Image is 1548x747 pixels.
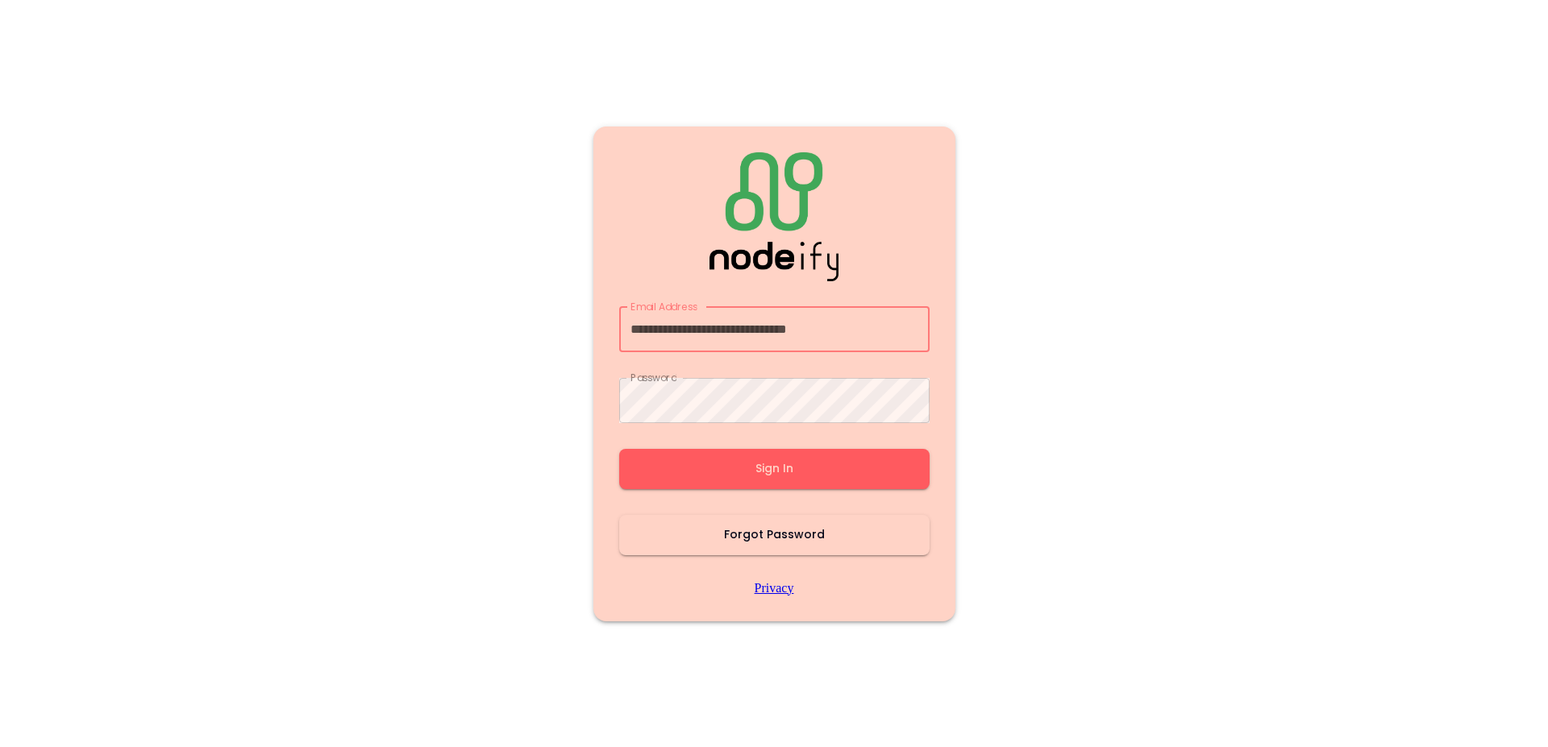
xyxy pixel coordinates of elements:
[630,300,697,313] label: Email Address
[755,581,794,596] a: Privacy
[709,152,838,281] img: Logo
[630,371,676,384] label: Password
[619,515,930,555] button: Forgot Password
[619,449,930,489] button: Sign In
